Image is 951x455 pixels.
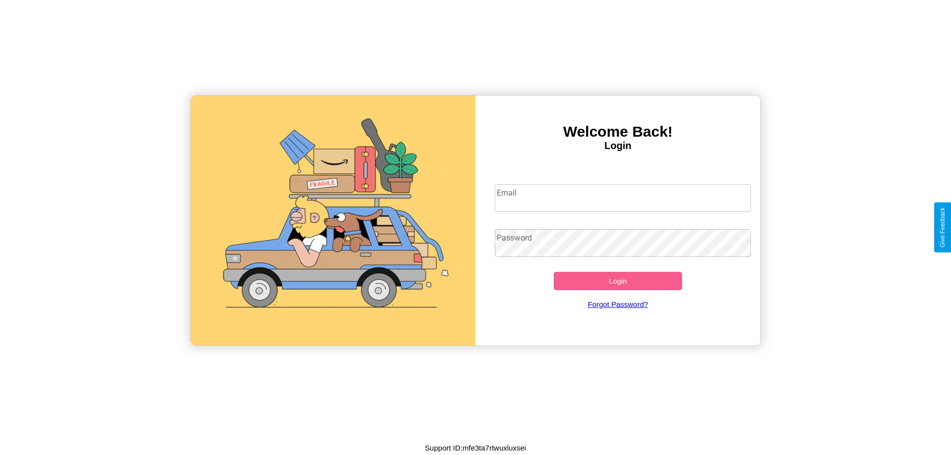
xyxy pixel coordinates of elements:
[475,123,760,140] h3: Welcome Back!
[475,140,760,152] h4: Login
[554,272,682,290] button: Login
[490,290,746,318] a: Forgot Password?
[939,207,946,248] div: Give Feedback
[425,441,526,455] p: Support ID: mfe3ta7rtwuxluxsei
[191,96,475,346] img: gif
